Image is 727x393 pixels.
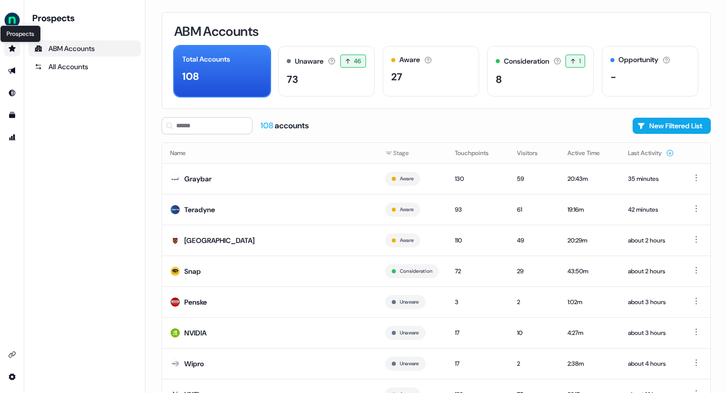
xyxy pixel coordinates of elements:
button: New Filtered List [633,118,711,134]
button: Visitors [517,144,550,162]
div: ABM Accounts [34,43,135,54]
a: Go to integrations [4,369,20,385]
div: Graybar [184,174,212,184]
div: - [610,69,616,84]
a: Go to attribution [4,129,20,145]
div: Unaware [295,56,324,67]
div: Prospects [32,12,141,24]
h3: ABM Accounts [174,25,258,38]
div: 2 [517,297,551,307]
button: Aware [400,174,413,183]
div: 2 [517,359,551,369]
a: Go to prospects [4,40,20,57]
div: about 4 hours [628,359,674,369]
div: 130 [455,174,501,184]
div: 29 [517,266,551,276]
div: 35 minutes [628,174,674,184]
div: Stage [385,148,439,158]
div: 93 [455,205,501,215]
div: Total Accounts [182,54,230,65]
div: 43:50m [567,266,612,276]
div: 27 [391,69,402,84]
span: 108 [261,120,275,131]
button: Aware [400,205,413,214]
button: Consideration [400,267,432,276]
button: Active Time [567,144,612,162]
div: 10 [517,328,551,338]
a: ABM Accounts [28,40,141,57]
button: Aware [400,236,413,245]
div: 4:27m [567,328,612,338]
div: 8 [496,72,502,87]
span: 1 [579,56,581,66]
button: Touchpoints [455,144,501,162]
a: Go to templates [4,107,20,123]
div: Opportunity [618,55,658,65]
div: 72 [455,266,501,276]
div: [GEOGRAPHIC_DATA] [184,235,254,245]
div: 3 [455,297,501,307]
th: Name [162,143,377,163]
div: about 3 hours [628,328,674,338]
div: 108 [182,69,199,84]
div: 1:02m [567,297,612,307]
div: Aware [399,55,420,65]
div: All Accounts [34,62,135,72]
div: accounts [261,120,309,131]
button: Unaware [400,328,419,337]
div: 59 [517,174,551,184]
div: 42 minutes [628,205,674,215]
div: Consideration [504,56,549,67]
div: 19:16m [567,205,612,215]
div: Wipro [184,359,204,369]
div: 49 [517,235,551,245]
div: about 3 hours [628,297,674,307]
div: Penske [184,297,207,307]
div: Teradyne [184,205,215,215]
div: 110 [455,235,501,245]
div: 20:29m [567,235,612,245]
div: Snap [184,266,201,276]
div: 73 [287,72,298,87]
div: NVIDIA [184,328,206,338]
span: 46 [354,56,361,66]
div: 17 [455,328,501,338]
div: 61 [517,205,551,215]
div: 20:43m [567,174,612,184]
a: Go to integrations [4,347,20,363]
div: 17 [455,359,501,369]
div: about 2 hours [628,235,674,245]
div: about 2 hours [628,266,674,276]
button: Unaware [400,359,419,368]
a: Go to outbound experience [4,63,20,79]
button: Last Activity [628,144,674,162]
a: All accounts [28,59,141,75]
a: Go to Inbound [4,85,20,101]
div: 2:38m [567,359,612,369]
button: Unaware [400,298,419,307]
